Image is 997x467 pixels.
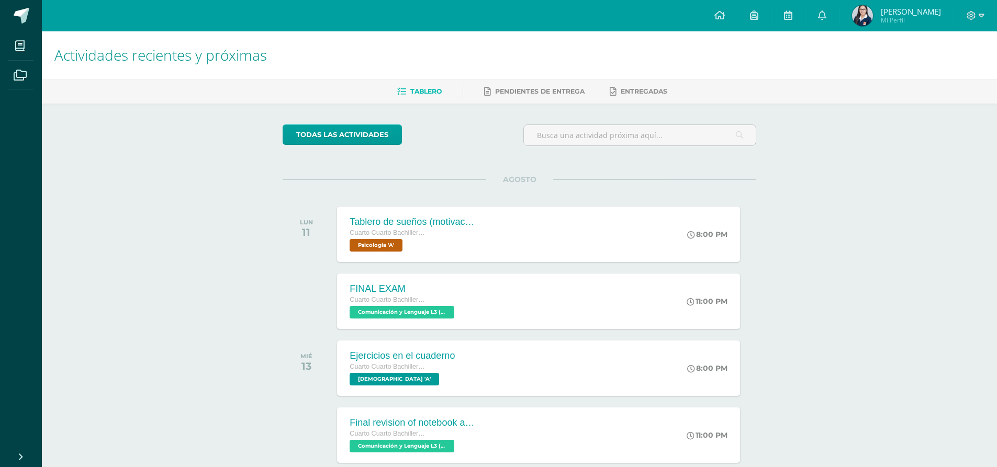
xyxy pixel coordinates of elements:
[881,16,941,25] span: Mi Perfil
[300,226,313,238] div: 11
[300,219,313,226] div: LUN
[283,124,402,145] a: todas las Actividades
[350,417,475,428] div: Final revision of notebook and book
[300,360,312,372] div: 13
[300,352,312,360] div: MIÉ
[350,229,428,236] span: Cuarto Cuarto Bachillerato en Ciencias y Letras
[350,350,455,361] div: Ejercicios en el cuaderno
[687,430,727,440] div: 11:00 PM
[350,440,454,452] span: Comunicación y Lenguaje L3 (Inglés) 4 'A'
[495,87,585,95] span: Pendientes de entrega
[397,83,442,100] a: Tablero
[852,5,873,26] img: c908bf728ceebb8ce0c1cc550b182be8.png
[881,6,941,17] span: [PERSON_NAME]
[486,175,553,184] span: AGOSTO
[687,230,727,239] div: 8:00 PM
[350,296,428,303] span: Cuarto Cuarto Bachillerato en Ciencias y Letras
[687,363,727,373] div: 8:00 PM
[621,87,667,95] span: Entregadas
[350,283,457,294] div: FINAL EXAM
[54,45,267,65] span: Actividades recientes y próximas
[350,306,454,318] span: Comunicación y Lenguaje L3 (Inglés) 4 'A'
[350,373,439,385] span: Evangelización 'A'
[610,83,667,100] a: Entregadas
[410,87,442,95] span: Tablero
[350,430,428,437] span: Cuarto Cuarto Bachillerato en Ciencias y Letras
[484,83,585,100] a: Pendientes de entrega
[687,297,727,306] div: 11:00 PM
[350,217,475,227] div: Tablero de sueños (motivación)
[524,125,756,145] input: Busca una actividad próxima aquí...
[350,239,402,252] span: Psicología 'A'
[350,363,428,370] span: Cuarto Cuarto Bachillerato en Ciencias y Letras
